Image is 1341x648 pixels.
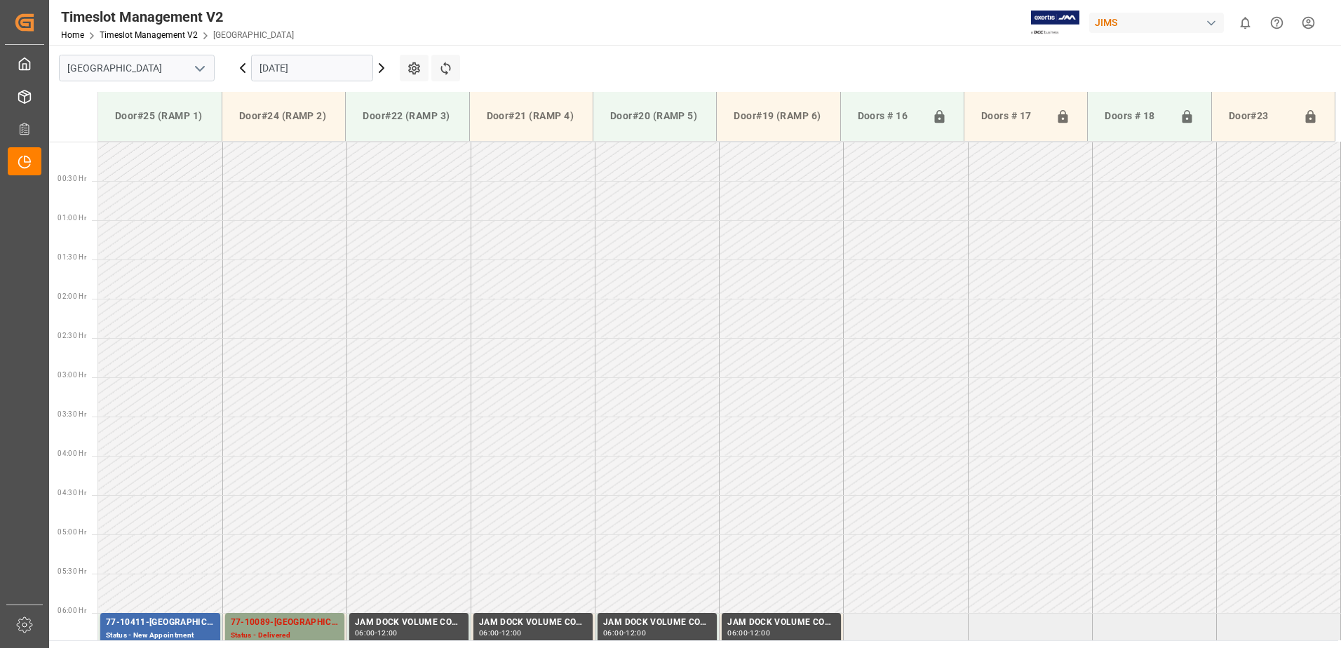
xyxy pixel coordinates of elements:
[727,616,835,630] div: JAM DOCK VOLUME CONTROL
[1099,103,1173,130] div: Doors # 18
[1261,7,1293,39] button: Help Center
[58,214,86,222] span: 01:00 Hr
[603,630,624,636] div: 06:00
[852,103,926,130] div: Doors # 16
[58,607,86,614] span: 06:00 Hr
[59,55,215,81] input: Type to search/select
[100,30,198,40] a: Timeslot Management V2
[1089,13,1224,33] div: JIMS
[479,616,587,630] div: JAM DOCK VOLUME CONTROL
[499,630,501,636] div: -
[106,630,215,642] div: Status - New Appointment
[1223,103,1298,130] div: Door#23
[58,332,86,339] span: 02:30 Hr
[58,175,86,182] span: 00:30 Hr
[481,103,581,129] div: Door#21 (RAMP 4)
[355,616,463,630] div: JAM DOCK VOLUME CONTROL
[976,103,1050,130] div: Doors # 17
[61,30,84,40] a: Home
[58,489,86,497] span: 04:30 Hr
[58,292,86,300] span: 02:00 Hr
[750,630,770,636] div: 12:00
[231,630,339,642] div: Status - Delivered
[58,528,86,536] span: 05:00 Hr
[377,630,398,636] div: 12:00
[728,103,828,129] div: Door#19 (RAMP 6)
[748,630,750,636] div: -
[603,616,711,630] div: JAM DOCK VOLUME CONTROL
[189,58,210,79] button: open menu
[1229,7,1261,39] button: show 0 new notifications
[58,410,86,418] span: 03:30 Hr
[1031,11,1079,35] img: Exertis%20JAM%20-%20Email%20Logo.jpg_1722504956.jpg
[501,630,522,636] div: 12:00
[727,630,748,636] div: 06:00
[61,6,294,27] div: Timeslot Management V2
[624,630,626,636] div: -
[626,630,646,636] div: 12:00
[1089,9,1229,36] button: JIMS
[106,616,215,630] div: 77-10411-[GEOGRAPHIC_DATA]
[58,567,86,575] span: 05:30 Hr
[375,630,377,636] div: -
[58,450,86,457] span: 04:00 Hr
[357,103,457,129] div: Door#22 (RAMP 3)
[231,616,339,630] div: 77-10089-[GEOGRAPHIC_DATA]
[355,630,375,636] div: 06:00
[605,103,705,129] div: Door#20 (RAMP 5)
[58,371,86,379] span: 03:00 Hr
[251,55,373,81] input: DD.MM.YYYY
[58,253,86,261] span: 01:30 Hr
[234,103,334,129] div: Door#24 (RAMP 2)
[109,103,210,129] div: Door#25 (RAMP 1)
[479,630,499,636] div: 06:00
